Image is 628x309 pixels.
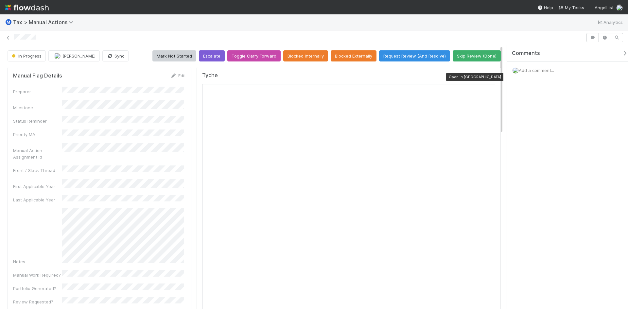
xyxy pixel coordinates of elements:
[519,68,554,73] span: Add a comment...
[13,285,62,292] div: Portfolio Generated?
[13,147,62,160] div: Manual Action Assignment Id
[13,118,62,124] div: Status Reminder
[102,50,129,61] button: Sync
[558,5,584,10] span: My Tasks
[13,197,62,203] div: Last Applicable Year
[537,4,553,11] div: Help
[5,19,12,25] span: Ⓜ️
[48,50,100,61] button: [PERSON_NAME]
[13,272,62,278] div: Manual Work Required?
[379,50,450,61] button: Request Review (And Resolve)
[616,5,623,11] img: avatar_e41e7ae5-e7d9-4d8d-9f56-31b0d7a2f4fd.png
[13,88,62,95] div: Preparer
[453,50,501,61] button: Skip Review (Done)
[54,53,61,59] img: avatar_e41e7ae5-e7d9-4d8d-9f56-31b0d7a2f4fd.png
[558,4,584,11] a: My Tasks
[199,50,225,61] button: Escalate
[595,5,614,10] span: AngelList
[5,2,49,13] img: logo-inverted-e16ddd16eac7371096b0.svg
[152,50,196,61] button: Mark Not Started
[13,19,77,26] span: Tax > Manual Actions
[13,258,62,265] div: Notes
[202,72,218,79] h5: Tyche
[13,73,62,79] h5: Manual Flag Details
[13,299,62,305] div: Review Requested?
[13,131,62,138] div: Priority MA
[512,50,540,57] span: Comments
[13,167,62,174] div: Front / Slack Thread
[512,67,519,74] img: avatar_e41e7ae5-e7d9-4d8d-9f56-31b0d7a2f4fd.png
[13,104,62,111] div: Milestone
[283,50,328,61] button: Blocked Internally
[13,183,62,190] div: First Applicable Year
[62,53,96,59] span: [PERSON_NAME]
[597,18,623,26] a: Analytics
[170,73,186,78] a: Edit
[227,50,281,61] button: Toggle Carry Forward
[331,50,376,61] button: Blocked Externally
